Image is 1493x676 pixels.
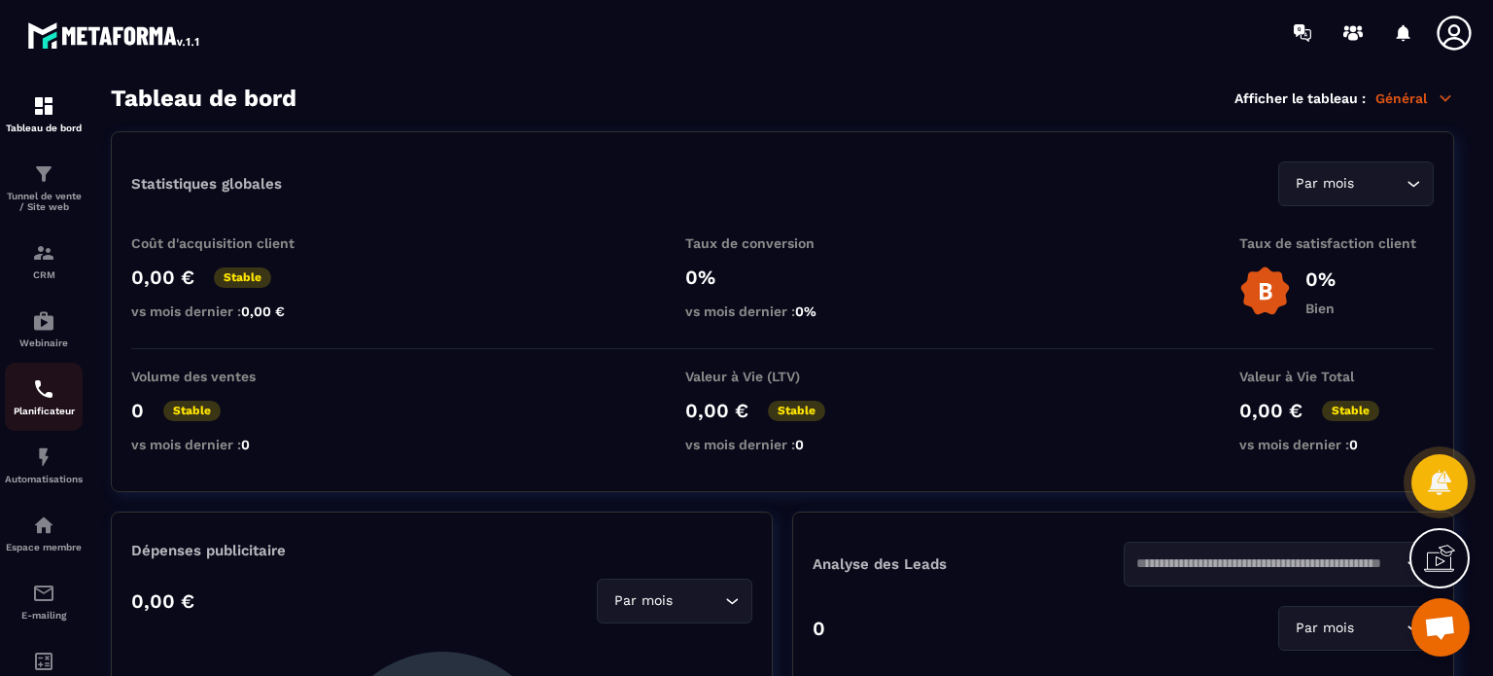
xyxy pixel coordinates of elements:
[685,266,880,289] p: 0%
[241,303,285,319] span: 0,00 €
[768,401,825,421] p: Stable
[241,437,250,452] span: 0
[1375,89,1454,107] p: Général
[1358,618,1402,639] input: Search for option
[32,162,55,186] img: formation
[32,309,55,333] img: automations
[5,123,83,133] p: Tableau de bord
[813,617,825,640] p: 0
[5,431,83,499] a: automationsautomationsAutomatisations
[5,499,83,567] a: automationsautomationsEspace membre
[609,590,677,612] span: Par mois
[5,338,83,348] p: Webinaire
[1305,267,1336,291] p: 0%
[32,650,55,673] img: accountant
[5,269,83,280] p: CRM
[1349,437,1358,452] span: 0
[5,542,83,552] p: Espace membre
[1358,173,1402,195] input: Search for option
[813,555,1124,573] p: Analyse des Leads
[131,437,326,452] p: vs mois dernier :
[32,445,55,469] img: automations
[1239,369,1434,384] p: Valeur à Vie Total
[5,610,83,621] p: E-mailing
[27,18,202,53] img: logo
[1278,161,1434,206] div: Search for option
[1239,437,1434,452] p: vs mois dernier :
[1291,618,1358,639] span: Par mois
[795,303,816,319] span: 0%
[1234,90,1366,106] p: Afficher le tableau :
[1278,606,1434,651] div: Search for option
[32,377,55,401] img: scheduler
[131,542,752,559] p: Dépenses publicitaire
[685,399,748,422] p: 0,00 €
[131,266,194,289] p: 0,00 €
[1239,235,1434,251] p: Taux de satisfaction client
[685,437,880,452] p: vs mois dernier :
[131,235,326,251] p: Coût d'acquisition client
[1411,598,1470,657] a: Ouvrir le chat
[32,241,55,265] img: formation
[685,369,880,384] p: Valeur à Vie (LTV)
[5,363,83,431] a: schedulerschedulerPlanificateur
[111,85,296,112] h3: Tableau de bord
[5,474,83,484] p: Automatisations
[1239,399,1302,422] p: 0,00 €
[1305,301,1336,316] p: Bien
[5,567,83,635] a: emailemailE-mailing
[32,514,55,537] img: automations
[1136,553,1403,575] input: Search for option
[1291,173,1358,195] span: Par mois
[214,267,271,288] p: Stable
[1322,401,1379,421] p: Stable
[795,437,804,452] span: 0
[131,589,194,613] p: 0,00 €
[163,401,221,421] p: Stable
[1239,266,1291,317] img: b-badge-o.b3b20ee6.svg
[32,94,55,118] img: formation
[5,148,83,227] a: formationformationTunnel de vente / Site web
[131,369,326,384] p: Volume des ventes
[685,303,880,319] p: vs mois dernier :
[131,399,144,422] p: 0
[685,235,880,251] p: Taux de conversion
[1124,542,1435,587] div: Search for option
[5,295,83,363] a: automationsautomationsWebinaire
[5,191,83,212] p: Tunnel de vente / Site web
[131,175,282,193] p: Statistiques globales
[5,80,83,148] a: formationformationTableau de bord
[597,579,752,623] div: Search for option
[5,406,83,416] p: Planificateur
[5,227,83,295] a: formationformationCRM
[131,303,326,319] p: vs mois dernier :
[677,590,720,612] input: Search for option
[32,582,55,605] img: email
